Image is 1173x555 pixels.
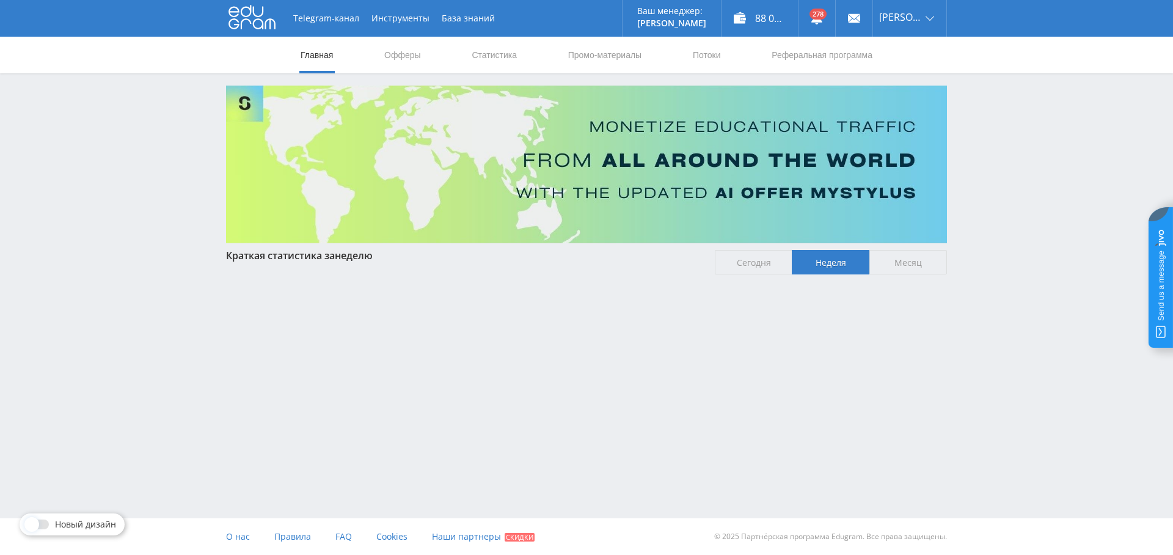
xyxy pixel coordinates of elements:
[226,86,947,243] img: Banner
[432,518,535,555] a: Наши партнеры Скидки
[715,250,792,274] span: Сегодня
[55,520,116,529] span: Новый дизайн
[505,533,535,542] span: Скидки
[470,37,518,73] a: Статистика
[226,518,250,555] a: О нас
[335,249,373,262] span: неделю
[770,37,874,73] a: Реферальная программа
[567,37,643,73] a: Промо-материалы
[692,37,722,73] a: Потоки
[383,37,422,73] a: Офферы
[274,518,311,555] a: Правила
[593,518,947,555] div: © 2025 Партнёрская программа Edugram. Все права защищены.
[299,37,334,73] a: Главная
[274,531,311,542] span: Правила
[637,6,706,16] p: Ваш менеджер:
[335,531,352,542] span: FAQ
[335,518,352,555] a: FAQ
[226,531,250,542] span: О нас
[879,12,922,22] span: [PERSON_NAME]
[792,250,869,274] span: Неделя
[637,18,706,28] p: [PERSON_NAME]
[226,250,703,261] div: Краткая статистика за
[432,531,501,542] span: Наши партнеры
[869,250,947,274] span: Месяц
[376,531,407,542] span: Cookies
[376,518,407,555] a: Cookies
